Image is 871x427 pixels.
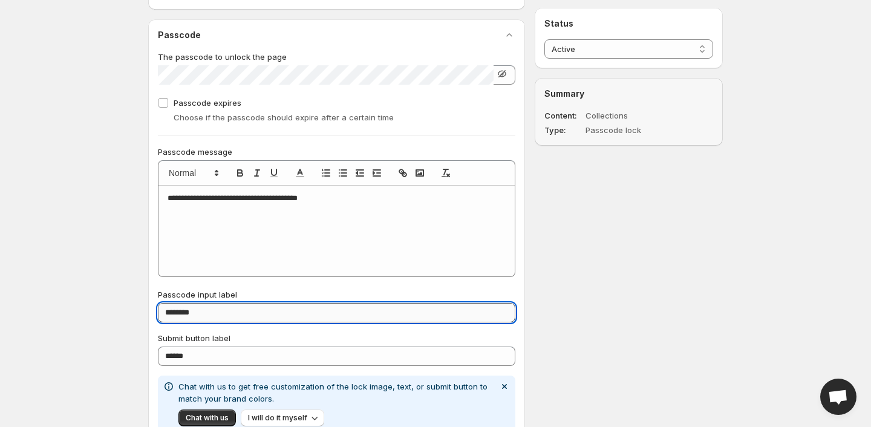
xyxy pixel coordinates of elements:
div: Open chat [820,379,856,415]
h2: Passcode [158,29,201,41]
span: Chat with us to get free customization of the lock image, text, or submit button to match your br... [178,382,488,403]
span: Choose if the passcode should expire after a certain time [174,112,394,122]
dd: Collections [586,109,679,122]
span: Chat with us [186,413,229,423]
button: Chat with us [178,409,236,426]
h2: Status [544,18,713,30]
dd: Passcode lock [586,124,679,136]
h2: Summary [544,88,713,100]
span: Submit button label [158,333,230,343]
p: Passcode message [158,146,515,158]
dt: Content: [544,109,583,122]
dt: Type: [544,124,583,136]
span: The passcode to unlock the page [158,52,287,62]
button: I will do it myself [241,409,324,426]
span: I will do it myself [248,413,307,423]
span: Passcode input label [158,290,237,299]
span: Passcode expires [174,98,241,108]
button: Dismiss notification [496,378,513,395]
